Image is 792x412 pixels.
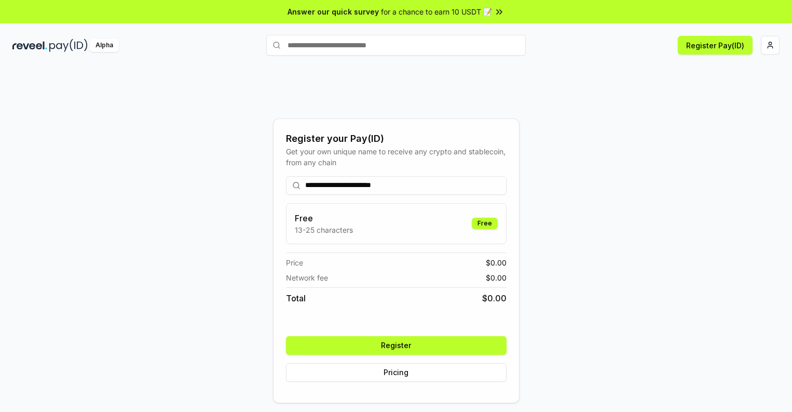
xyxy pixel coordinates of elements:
[49,39,88,52] img: pay_id
[286,272,328,283] span: Network fee
[486,257,507,268] span: $ 0.00
[286,336,507,355] button: Register
[295,224,353,235] p: 13-25 characters
[286,146,507,168] div: Get your own unique name to receive any crypto and stablecoin, from any chain
[90,39,119,52] div: Alpha
[486,272,507,283] span: $ 0.00
[12,39,47,52] img: reveel_dark
[381,6,492,17] span: for a chance to earn 10 USDT 📝
[286,131,507,146] div: Register your Pay(ID)
[286,292,306,304] span: Total
[678,36,753,55] button: Register Pay(ID)
[288,6,379,17] span: Answer our quick survey
[286,257,303,268] span: Price
[472,218,498,229] div: Free
[482,292,507,304] span: $ 0.00
[286,363,507,382] button: Pricing
[295,212,353,224] h3: Free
